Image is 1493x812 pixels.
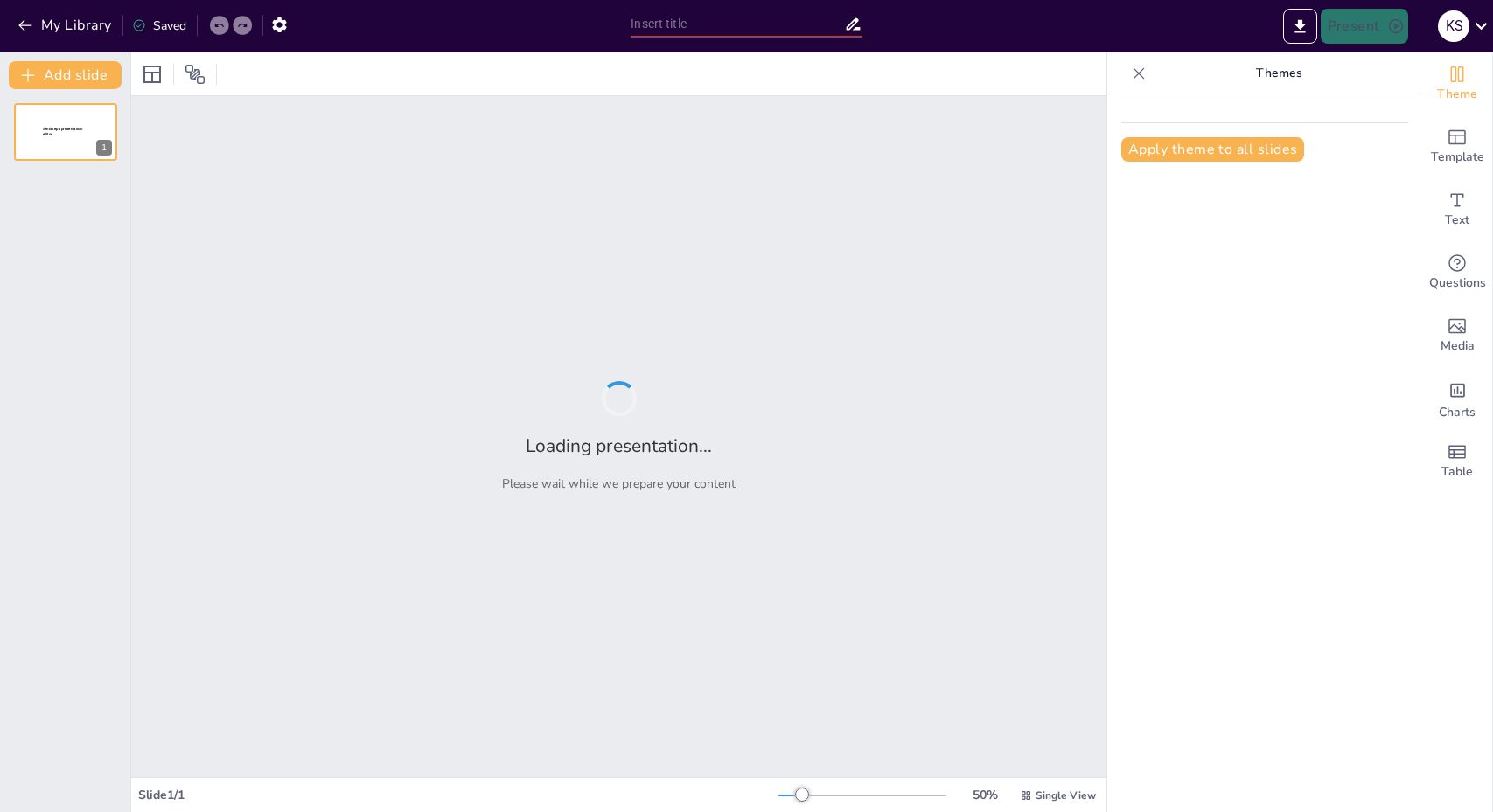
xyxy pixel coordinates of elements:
span: Position [185,64,206,85]
button: K S [1438,9,1469,44]
span: Template [1431,148,1484,167]
button: Present [1321,9,1408,44]
div: Slide 1 / 1 [138,787,778,803]
button: My Library [13,11,119,39]
div: Saved [132,17,186,34]
p: Please wait while we prepare your content [502,475,736,492]
button: Add slide [9,61,122,89]
div: Change the overall theme [1422,52,1492,115]
span: Table [1441,462,1473,482]
span: Charts [1439,403,1476,422]
div: 1 [96,140,112,156]
span: Media [1441,337,1475,356]
button: Export to PowerPoint [1283,9,1317,44]
span: Single View [1036,788,1096,802]
div: Add text boxes [1422,178,1492,241]
div: Get real-time input from your audience [1422,241,1492,304]
span: Theme [1437,85,1477,104]
button: Apply theme to all slides [1121,137,1304,162]
h2: Loading presentation... [526,434,712,458]
span: Text [1445,211,1469,230]
div: Add images, graphics, shapes or video [1422,304,1492,367]
div: Layout [138,60,166,88]
div: Add a table [1422,430,1492,493]
p: Themes [1153,52,1405,94]
span: Sendsteps presentation editor [43,127,82,136]
div: 50 % [964,787,1006,803]
div: Add charts and graphs [1422,367,1492,430]
span: Questions [1429,274,1486,293]
div: 1 [14,103,117,161]
div: K S [1438,10,1469,42]
div: Add ready made slides [1422,115,1492,178]
input: Insert title [631,11,844,37]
